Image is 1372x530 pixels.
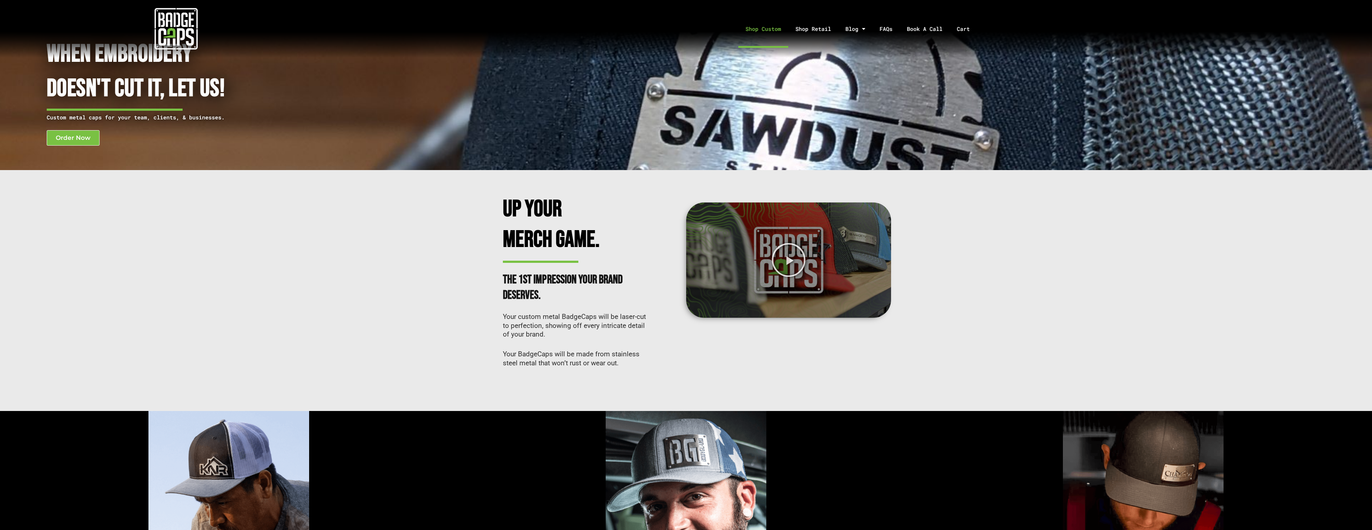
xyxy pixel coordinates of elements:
h2: The 1st impression your brand deserves. [503,272,629,303]
img: badgecaps white logo with green acccent [155,7,198,50]
span: Order Now [56,135,91,141]
a: Order Now [47,130,100,146]
a: Cart [950,10,986,48]
h1: When Embroidery Doesn't cut it, Let Us! [47,37,613,106]
p: Your BadgeCaps will be made from stainless steel metal that won’t rust or wear out. [503,350,647,368]
h2: Up Your Merch Game. [503,194,629,255]
iframe: Chat Widget [1336,495,1372,530]
a: Shop Custom [738,10,788,48]
a: Blog [838,10,872,48]
div: Play Video [771,242,806,278]
p: Your custom metal BadgeCaps will be laser-cut to perfection, showing off every intricate detail o... [503,312,647,339]
a: Book A Call [900,10,950,48]
a: Shop Retail [788,10,838,48]
p: Custom metal caps for your team, clients, & businesses. [47,113,613,122]
nav: Menu [352,10,1372,48]
a: FAQs [872,10,900,48]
